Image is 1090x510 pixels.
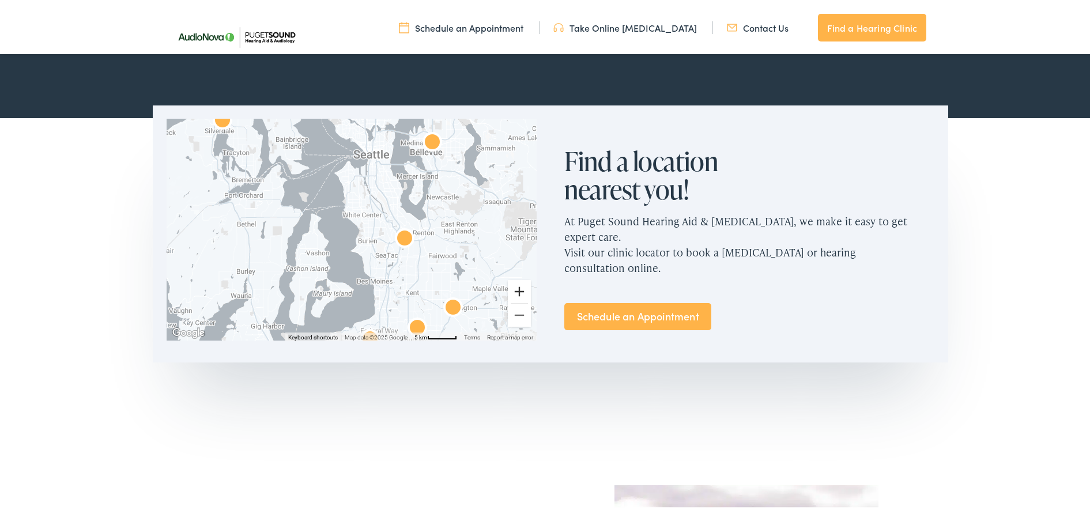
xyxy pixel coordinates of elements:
span: 5 km [414,332,427,338]
h2: Find a location nearest you! [564,145,749,202]
a: Contact Us [727,19,789,32]
button: Zoom out [508,301,531,324]
div: AudioNova [418,127,446,155]
a: Open this area in Google Maps (opens a new window) [169,323,208,338]
a: Schedule an Appointment [564,301,711,328]
div: AudioNova [356,324,384,352]
div: AudioNova [439,293,467,320]
img: utility icon [727,19,737,32]
button: Keyboard shortcuts [288,331,338,339]
a: Schedule an Appointment [399,19,523,32]
span: Map data ©2025 Google [345,332,408,338]
div: AudioNova [403,313,431,341]
div: AudioNova [209,105,236,133]
img: Google [169,323,208,338]
img: utility icon [399,19,409,32]
a: Take Online [MEDICAL_DATA] [553,19,697,32]
button: Zoom in [508,278,531,301]
div: AudioNova [391,224,418,251]
a: Terms (opens in new tab) [464,332,480,338]
a: Find a Hearing Clinic [818,12,926,39]
img: utility icon [553,19,564,32]
p: At Puget Sound Hearing Aid & [MEDICAL_DATA], we make it easy to get expert care. Visit our clinic... [564,202,934,282]
a: Report a map error [487,332,533,338]
button: Map Scale: 5 km per 48 pixels [411,330,461,338]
